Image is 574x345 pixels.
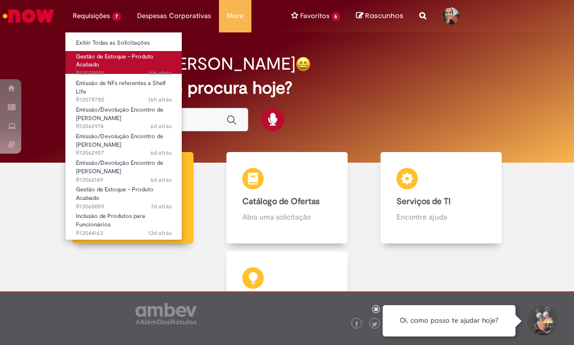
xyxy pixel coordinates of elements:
[383,305,516,336] div: Oi, como posso te ajudar hoje?
[73,11,110,21] span: Requisições
[372,322,377,327] img: logo_footer_twitter.png
[151,203,172,211] span: 7d atrás
[65,184,182,207] a: Aberto R13560059 : Gestão de Estoque – Produto Acabado
[76,159,163,175] span: Emissão/Devolução Encontro de [PERSON_NAME]
[354,322,359,327] img: logo_footer_facebook.png
[148,229,172,237] span: 13d atrás
[136,303,197,324] img: logo_footer_ambev_rotulo_gray.png
[76,149,172,157] span: R13562957
[148,96,172,104] span: 16h atrás
[150,122,172,130] span: 6d atrás
[65,131,182,154] a: Aberto R13562957 : Emissão/Devolução Encontro de Contas Fornecedor
[396,196,451,207] b: Serviços de TI
[76,212,145,229] span: Inclusão de Produtos para Funcionários
[148,69,172,77] span: 16h atrás
[150,176,172,184] time: 24/09/2025 10:32:49
[76,53,154,69] span: Gestão de Estoque – Produto Acabado
[150,149,172,157] time: 24/09/2025 13:14:43
[76,229,172,238] span: R13544163
[148,229,172,237] time: 17/09/2025 15:02:59
[65,51,182,74] a: Aberto R13578855 : Gestão de Estoque – Produto Acabado
[92,79,483,97] h2: O que você procura hoje?
[296,56,311,72] img: happy-face.png
[137,11,211,21] span: Despesas Corporativas
[65,32,182,240] ul: Requisições
[65,104,182,127] a: Aberto R13562974 : Emissão/Devolução Encontro de Contas Fornecedor
[332,12,341,21] span: 6
[76,79,166,96] span: Emissão de NFs referentes a Shelf Life
[92,55,296,73] h2: Bom dia, [PERSON_NAME]
[76,176,172,184] span: R13562149
[210,152,364,244] a: Catálogo de Ofertas Abra uma solicitação
[151,203,172,211] time: 23/09/2025 16:01:06
[76,96,172,104] span: R13578780
[65,157,182,180] a: Aberto R13562149 : Emissão/Devolução Encontro de Contas Fornecedor
[150,176,172,184] span: 6d atrás
[150,149,172,157] span: 6d atrás
[396,212,485,222] p: Encontre ajuda
[242,196,319,207] b: Catálogo de Ofertas
[76,203,172,211] span: R13560059
[227,11,243,21] span: More
[65,37,182,49] a: Exibir Todas as Solicitações
[112,12,121,21] span: 7
[148,96,172,104] time: 29/09/2025 18:04:32
[76,132,163,149] span: Emissão/Devolução Encontro de [PERSON_NAME]
[1,5,56,27] img: ServiceNow
[300,11,330,21] span: Favoritos
[76,122,172,131] span: R13562974
[76,106,163,122] span: Emissão/Devolução Encontro de [PERSON_NAME]
[365,11,403,21] span: Rascunhos
[526,305,558,337] button: Iniciar Conversa de Suporte
[76,69,172,78] span: R13578855
[356,11,403,21] a: No momento, sua lista de rascunhos tem 0 Itens
[364,152,518,244] a: Serviços de TI Encontre ajuda
[150,122,172,130] time: 24/09/2025 13:20:46
[56,152,210,244] a: Tirar dúvidas Tirar dúvidas com Lupi Assist e Gen Ai
[242,212,331,222] p: Abra uma solicitação
[56,251,518,333] a: Base de Conhecimento Consulte e aprenda
[76,186,154,202] span: Gestão de Estoque – Produto Acabado
[65,78,182,100] a: Aberto R13578780 : Emissão de NFs referentes a Shelf Life
[65,211,182,233] a: Aberto R13544163 : Inclusão de Produtos para Funcionários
